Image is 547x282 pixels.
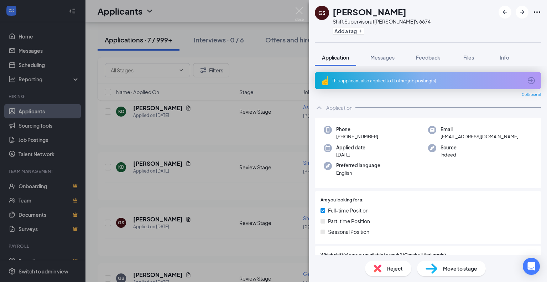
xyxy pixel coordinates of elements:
[333,27,364,35] button: PlusAdd a tag
[501,8,509,16] svg: ArrowLeftNew
[336,126,378,133] span: Phone
[318,9,325,16] div: GS
[441,144,457,151] span: Source
[441,133,519,140] span: [EMAIL_ADDRESS][DOMAIN_NAME]
[336,162,380,169] span: Preferred language
[499,6,511,19] button: ArrowLeftNew
[333,18,431,25] div: Shift Supervisor at [PERSON_NAME]'s 6674
[523,258,540,275] div: Open Intercom Messenger
[518,8,526,16] svg: ArrowRight
[500,54,509,61] span: Info
[321,252,446,258] span: Which shift(s) are you available to work? (Check all that apply)
[358,29,363,33] svg: Plus
[336,169,380,176] span: English
[336,151,365,158] span: [DATE]
[516,6,528,19] button: ArrowRight
[443,265,477,272] span: Move to stage
[332,78,523,84] div: This applicant also applied to 11 other job posting(s)
[463,54,474,61] span: Files
[441,151,457,158] span: Indeed
[322,54,349,61] span: Application
[387,265,403,272] span: Reject
[326,104,353,111] div: Application
[328,206,369,214] span: Full-time Position
[370,54,395,61] span: Messages
[336,144,365,151] span: Applied date
[527,76,536,85] svg: ArrowCircle
[315,103,323,112] svg: ChevronUp
[333,6,406,18] h1: [PERSON_NAME]
[328,228,369,236] span: Seasonal Position
[336,133,378,140] span: [PHONE_NUMBER]
[441,126,519,133] span: Email
[522,92,541,98] span: Collapse all
[416,54,440,61] span: Feedback
[328,217,370,225] span: Part-time Position
[321,197,364,204] span: Are you looking for a:
[533,8,541,16] svg: Ellipses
